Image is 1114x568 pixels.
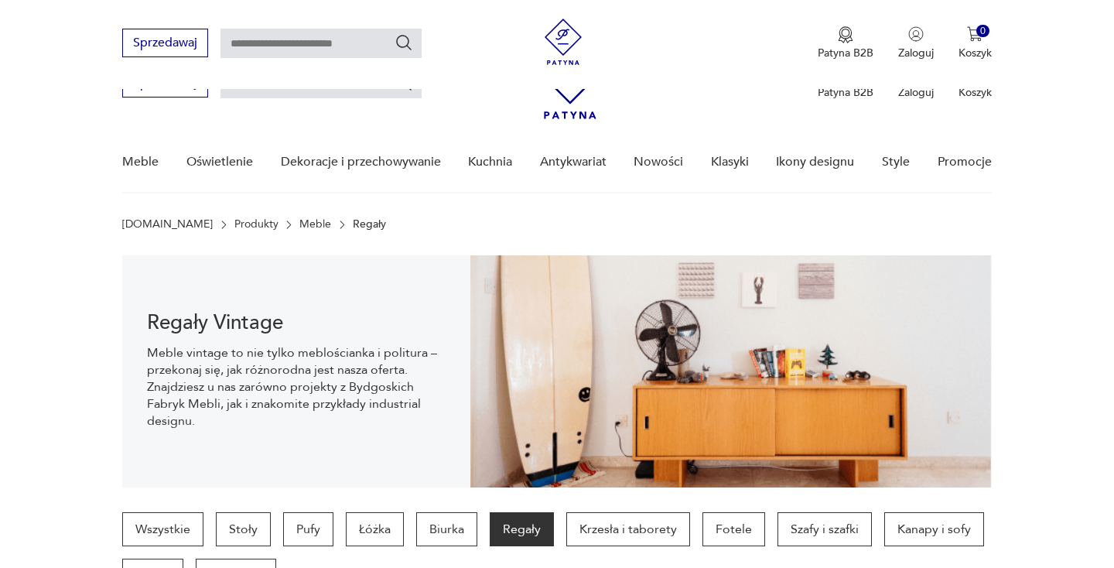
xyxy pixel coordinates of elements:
button: Sprzedawaj [122,29,208,57]
a: Meble [122,132,159,192]
a: Kanapy i sofy [884,512,984,546]
p: Meble vintage to nie tylko meblościanka i politura – przekonaj się, jak różnorodna jest nasza ofe... [147,344,445,429]
button: Szukaj [395,33,413,52]
button: Patyna B2B [818,26,873,60]
img: Ikona koszyka [967,26,982,42]
a: Oświetlenie [186,132,253,192]
a: Produkty [234,218,278,231]
a: Promocje [938,132,992,192]
button: 0Koszyk [959,26,992,60]
a: Fotele [702,512,765,546]
a: Dekoracje i przechowywanie [281,132,441,192]
img: dff48e7735fce9207bfd6a1aaa639af4.png [470,255,992,488]
a: Nowości [634,132,683,192]
a: Biurka [416,512,477,546]
a: Meble [299,218,331,231]
a: Antykwariat [540,132,607,192]
p: Zaloguj [898,85,934,100]
img: Ikonka użytkownika [908,26,924,42]
p: Regały [353,218,386,231]
a: Wszystkie [122,512,203,546]
a: Ikona medaluPatyna B2B [818,26,873,60]
a: Ikony designu [776,132,854,192]
p: Patyna B2B [818,85,873,100]
p: Patyna B2B [818,46,873,60]
a: Pufy [283,512,333,546]
a: Regały [490,512,554,546]
a: Sprzedawaj [122,39,208,50]
a: Sprzedawaj [122,79,208,90]
p: Koszyk [959,85,992,100]
a: Szafy i szafki [777,512,872,546]
a: [DOMAIN_NAME] [122,218,213,231]
button: Zaloguj [898,26,934,60]
p: Koszyk [959,46,992,60]
a: Klasyki [711,132,749,192]
h1: Regały Vintage [147,313,445,332]
div: 0 [976,25,989,38]
a: Krzesła i taborety [566,512,690,546]
a: Łóżka [346,512,404,546]
a: Stoły [216,512,271,546]
img: Ikona medalu [838,26,853,43]
p: Zaloguj [898,46,934,60]
a: Style [882,132,910,192]
img: Patyna - sklep z meblami i dekoracjami vintage [540,19,586,65]
a: Kuchnia [468,132,512,192]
